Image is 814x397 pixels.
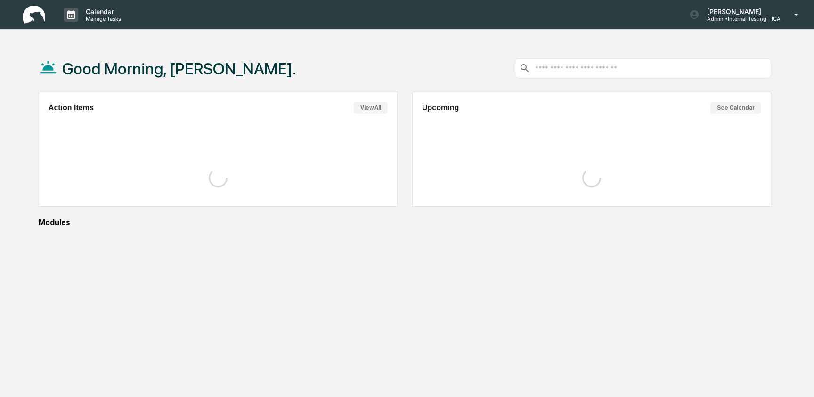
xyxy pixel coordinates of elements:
[700,8,781,16] p: [PERSON_NAME]
[23,6,45,24] img: logo
[710,102,761,114] button: See Calendar
[62,59,296,78] h1: Good Morning, [PERSON_NAME].
[49,104,94,112] h2: Action Items
[354,102,388,114] button: View All
[422,104,459,112] h2: Upcoming
[78,16,126,22] p: Manage Tasks
[39,218,771,227] div: Modules
[78,8,126,16] p: Calendar
[700,16,781,22] p: Admin • Internal Testing - ICA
